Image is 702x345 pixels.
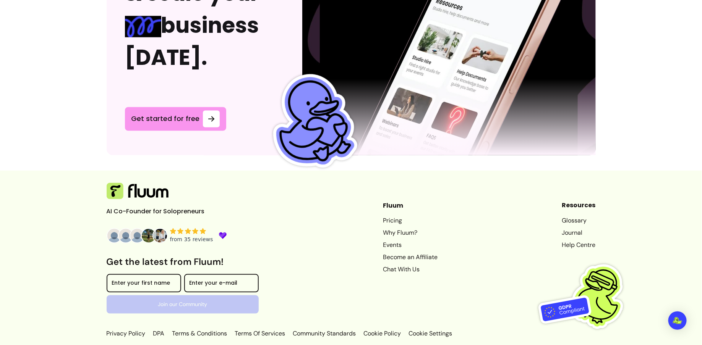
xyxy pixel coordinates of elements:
a: Chat With Us [383,265,438,274]
img: Fluum Duck sticker [255,66,368,178]
header: Fluum [383,201,438,210]
span: Get started for free [131,114,200,124]
input: Enter your e-mail [190,281,253,289]
a: Cookie Policy [362,329,403,338]
img: Fluum is GDPR compliant [538,249,634,344]
a: Journal [562,229,596,238]
a: Terms & Conditions [171,329,229,338]
img: Fluum Logo [107,183,169,200]
a: Pricing [383,216,438,226]
header: Resources [562,201,596,210]
a: Help Centre [562,241,596,250]
div: Open Intercom Messenger [668,311,687,330]
a: Events [383,241,438,250]
a: Glossary [562,216,596,226]
a: Get started for free [125,107,226,131]
img: spring Blue [125,16,161,37]
a: Community Standards [292,329,358,338]
a: DPA [152,329,166,338]
a: Terms Of Services [233,329,287,338]
a: Why Fluum? [383,229,438,238]
a: Become an Affiliate [383,253,438,262]
p: AI Co-Founder for Solopreneurs [107,207,221,216]
p: Cookie Settings [407,329,452,338]
h3: Get the latest from Fluum! [107,256,259,268]
input: Enter your first name [112,281,176,289]
a: Privacy Policy [107,329,147,338]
